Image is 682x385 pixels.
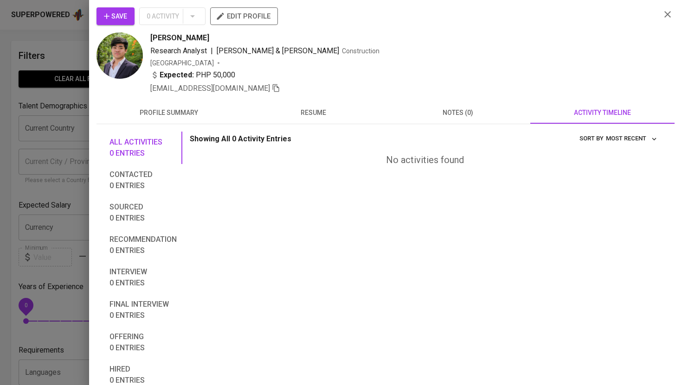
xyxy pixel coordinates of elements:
span: resume [247,107,380,119]
div: [GEOGRAPHIC_DATA] [150,58,214,68]
span: Save [104,11,127,22]
span: All activities 0 entries [109,137,177,159]
span: Interview 0 entries [109,266,177,289]
span: Final interview 0 entries [109,299,177,321]
span: activity timeline [536,107,669,119]
span: Research Analyst [150,46,207,55]
div: No activities found [190,153,660,167]
b: Expected: [160,69,194,81]
span: [PERSON_NAME] [150,32,209,44]
span: [PERSON_NAME] & [PERSON_NAME] [217,46,339,55]
img: dc0a3c1696de325023bfdf978752abdf.jpg [97,32,143,79]
span: | [211,45,213,57]
span: profile summary [102,107,236,119]
span: Offering 0 entries [109,331,177,353]
span: notes (0) [391,107,525,119]
a: edit profile [210,12,278,19]
span: Most Recent [606,133,657,144]
span: [EMAIL_ADDRESS][DOMAIN_NAME] [150,84,270,93]
span: edit profile [218,10,270,22]
span: Recommendation 0 entries [109,234,177,256]
button: Save [97,7,135,25]
span: Sourced 0 entries [109,202,177,224]
span: Contacted 0 entries [109,169,177,191]
p: Showing All 0 Activity Entries [190,133,291,145]
button: edit profile [210,7,278,25]
div: PHP 50,000 [150,69,235,81]
span: sort by [579,135,604,142]
button: sort by [604,132,660,146]
span: Construction [342,47,380,55]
